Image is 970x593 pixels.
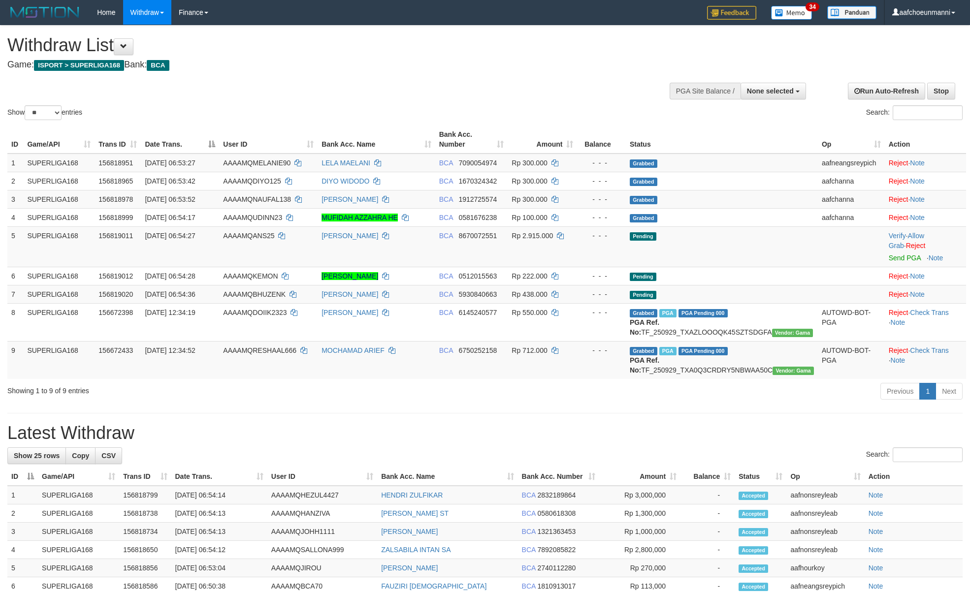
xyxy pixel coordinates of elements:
[23,154,95,172] td: SUPERLIGA168
[889,272,908,280] a: Reject
[910,177,925,185] a: Note
[439,214,453,221] span: BCA
[869,546,883,554] a: Note
[7,60,637,70] h4: Game: Bank:
[818,341,885,379] td: AUTOWD-BOT-PGA
[223,232,274,240] span: AAAAMQANS25
[458,272,497,280] span: Copy 0512015563 to clipboard
[7,504,38,523] td: 2
[23,226,95,267] td: SUPERLIGA168
[171,486,267,504] td: [DATE] 06:54:14
[267,504,377,523] td: AAAAMQHANZIVA
[537,491,576,499] span: Copy 2832189864 to clipboard
[522,564,536,572] span: BCA
[910,309,949,316] a: Check Trans
[680,468,735,486] th: Balance: activate to sort column ascending
[65,447,96,464] a: Copy
[910,159,925,167] a: Note
[7,285,23,303] td: 7
[659,347,677,355] span: Marked by aafsoycanthlai
[435,125,508,154] th: Bank Acc. Number: activate to sort column ascending
[7,468,38,486] th: ID: activate to sort column descending
[891,318,905,326] a: Note
[381,491,443,499] a: HENDRI ZULFIKAR
[630,196,657,204] span: Grabbed
[599,559,680,577] td: Rp 270,000
[581,176,621,186] div: - - -
[119,559,171,577] td: 156818856
[581,158,621,168] div: - - -
[581,289,621,299] div: - - -
[439,159,453,167] span: BCA
[581,194,621,204] div: - - -
[889,232,906,240] a: Verify
[518,468,599,486] th: Bank Acc. Number: activate to sort column ascending
[145,232,195,240] span: [DATE] 06:54:27
[267,468,377,486] th: User ID: activate to sort column ascending
[145,309,195,316] span: [DATE] 12:34:19
[512,290,547,298] span: Rp 438.000
[23,341,95,379] td: SUPERLIGA168
[910,214,925,221] a: Note
[818,154,885,172] td: aafneangsreypich
[910,346,949,354] a: Check Trans
[537,509,576,517] span: Copy 0580618308 to clipboard
[7,5,82,20] img: MOTION_logo.png
[458,232,497,240] span: Copy 8670072551 to clipboard
[848,83,925,99] a: Run Auto-Refresh
[739,546,768,555] span: Accepted
[910,195,925,203] a: Note
[512,346,547,354] span: Rp 712.000
[322,214,398,221] a: MUFIDAH AZZAHRA HE
[7,523,38,541] td: 3
[869,491,883,499] a: Note
[537,528,576,535] span: Copy 1321363453 to clipboard
[171,504,267,523] td: [DATE] 06:54:13
[439,346,453,354] span: BCA
[522,582,536,590] span: BCA
[508,125,577,154] th: Amount: activate to sort column ascending
[747,87,794,95] span: None selected
[659,309,677,317] span: Marked by aafsoycanthlai
[145,195,195,203] span: [DATE] 06:53:52
[786,504,864,523] td: aafnonsreyleab
[512,232,553,240] span: Rp 2.915.000
[910,290,925,298] a: Note
[630,159,657,168] span: Grabbed
[910,272,925,280] a: Note
[7,267,23,285] td: 6
[458,290,497,298] span: Copy 5930840663 to clipboard
[98,177,133,185] span: 156818965
[893,447,963,462] input: Search:
[880,383,920,400] a: Previous
[739,492,768,500] span: Accepted
[98,232,133,240] span: 156819011
[806,2,819,11] span: 34
[439,309,453,316] span: BCA
[95,447,122,464] a: CSV
[25,105,62,120] select: Showentries
[581,308,621,317] div: - - -
[869,582,883,590] a: Note
[889,346,908,354] a: Reject
[98,159,133,167] span: 156818951
[818,125,885,154] th: Op: activate to sort column ascending
[818,303,885,341] td: AUTOWD-BOT-PGA
[889,254,921,262] a: Send PGA
[739,510,768,518] span: Accepted
[599,541,680,559] td: Rp 2,800,000
[23,208,95,226] td: SUPERLIGA168
[219,125,318,154] th: User ID: activate to sort column ascending
[680,523,735,541] td: -
[630,356,659,374] b: PGA Ref. No:
[512,272,547,280] span: Rp 222.000
[889,214,908,221] a: Reject
[98,290,133,298] span: 156819020
[458,346,497,354] span: Copy 6750252158 to clipboard
[7,208,23,226] td: 4
[741,83,806,99] button: None selected
[869,564,883,572] a: Note
[739,583,768,591] span: Accepted
[865,468,963,486] th: Action
[680,541,735,559] td: -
